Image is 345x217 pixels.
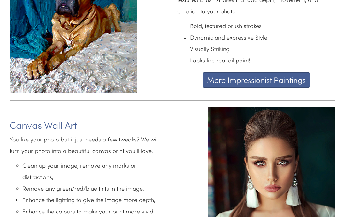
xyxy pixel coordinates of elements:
p: You like your photo but it just needs a few tweaks? We will turn your photo into a beautiful canv... [10,134,168,156]
button: More Impressionist Paintings [203,72,310,88]
li: Looks like real oil paint! [190,54,335,66]
li: Dynamic and expressive Style [190,32,335,43]
a: More Impressionist Paintings [177,72,335,88]
li: Bold, textured brush strokes [190,20,335,32]
li: Remove any green/red/blue tints in the image, [22,183,168,194]
h3: Canvas Wall Art [10,120,168,130]
li: Visually Striking [190,43,335,54]
li: Enhance the lighting to give the image more depth, [22,194,168,206]
li: Clean up your image, remove any marks or distractions, [22,160,168,183]
li: Enhance the colours to make your print more vivid! [22,206,168,217]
